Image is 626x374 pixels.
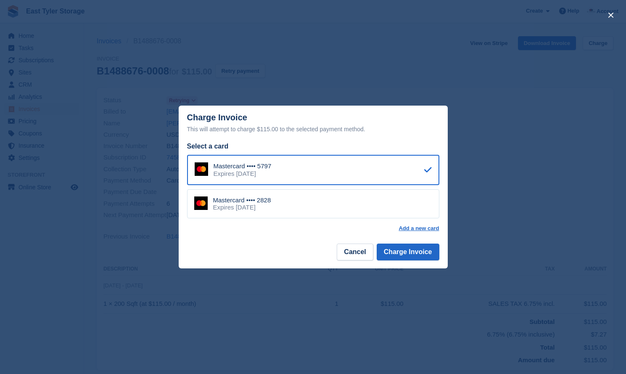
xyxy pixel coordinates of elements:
[604,8,618,22] button: close
[187,113,439,134] div: Charge Invoice
[214,170,272,178] div: Expires [DATE]
[399,225,439,232] a: Add a new card
[213,196,271,204] div: Mastercard •••• 2828
[195,162,208,176] img: Mastercard Logo
[214,162,272,170] div: Mastercard •••• 5797
[187,141,439,151] div: Select a card
[213,204,271,211] div: Expires [DATE]
[377,244,439,260] button: Charge Invoice
[337,244,373,260] button: Cancel
[187,124,439,134] div: This will attempt to charge $115.00 to the selected payment method.
[194,196,208,210] img: Mastercard Logo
